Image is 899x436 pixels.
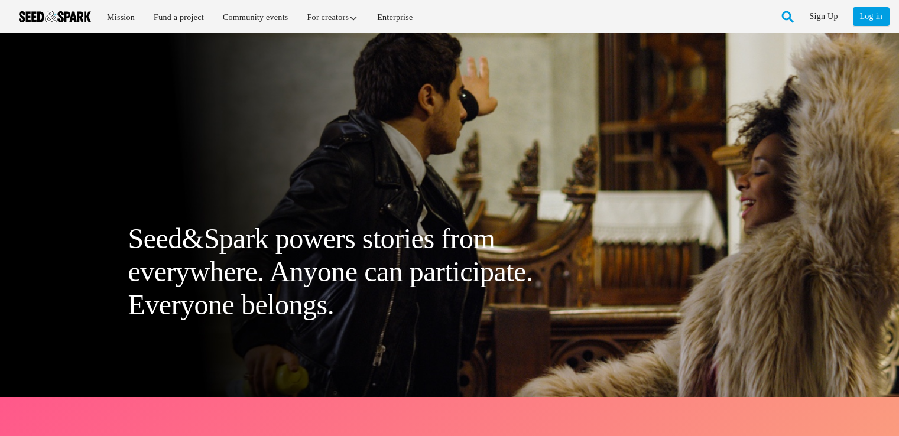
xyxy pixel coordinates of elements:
a: Enterprise [369,5,421,30]
a: Community events [215,5,297,30]
a: Fund a project [145,5,212,30]
a: For creators [299,5,367,30]
h1: Seed&Spark powers stories from everywhere. Anyone can participate. Everyone belongs. [128,222,579,321]
img: Seed amp; Spark [19,11,91,22]
a: Log in [853,7,890,26]
a: Sign Up [810,7,838,26]
a: Mission [99,5,143,30]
